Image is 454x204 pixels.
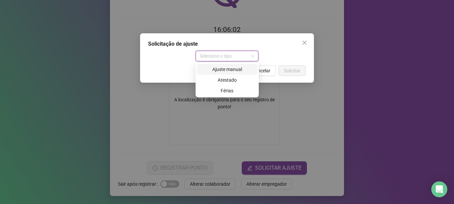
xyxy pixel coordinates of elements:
div: Atestado [201,76,253,84]
div: Férias [201,87,253,94]
div: Ajuste manual [197,64,257,75]
div: Solicitação de ajuste [148,40,306,48]
span: close [302,40,307,45]
button: Close [299,37,310,48]
span: Cancelar [252,67,270,74]
button: Cancelar [247,65,276,76]
span: Selecione o tipo [200,51,255,61]
div: Atestado [197,75,257,85]
div: Open Intercom Messenger [431,181,447,197]
div: Férias [197,85,257,96]
button: Solicitar [278,65,306,76]
div: Ajuste manual [201,66,253,73]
